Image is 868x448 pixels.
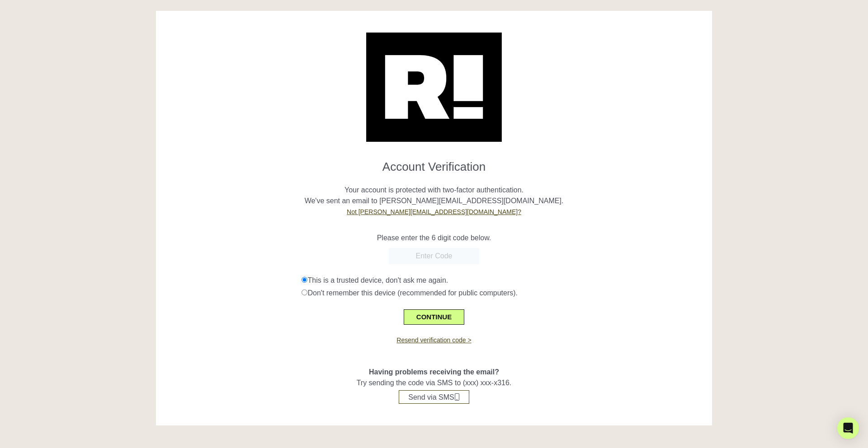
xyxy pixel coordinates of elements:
a: Not [PERSON_NAME][EMAIL_ADDRESS][DOMAIN_NAME]? [347,208,521,215]
a: Resend verification code > [396,336,471,344]
div: This is a trusted device, don't ask me again. [302,275,705,286]
button: CONTINUE [404,309,464,325]
img: Retention.com [366,33,502,142]
div: Try sending the code via SMS to (xxx) xxx-x316. [163,345,705,404]
h1: Account Verification [163,153,705,174]
p: Your account is protected with two-factor authentication. We've sent an email to [PERSON_NAME][EM... [163,174,705,217]
span: Having problems receiving the email? [369,368,499,376]
div: Don't remember this device (recommended for public computers). [302,288,705,299]
button: Send via SMS [399,390,469,404]
div: Open Intercom Messenger [837,417,859,439]
input: Enter Code [389,248,479,264]
p: Please enter the 6 digit code below. [163,233,705,243]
